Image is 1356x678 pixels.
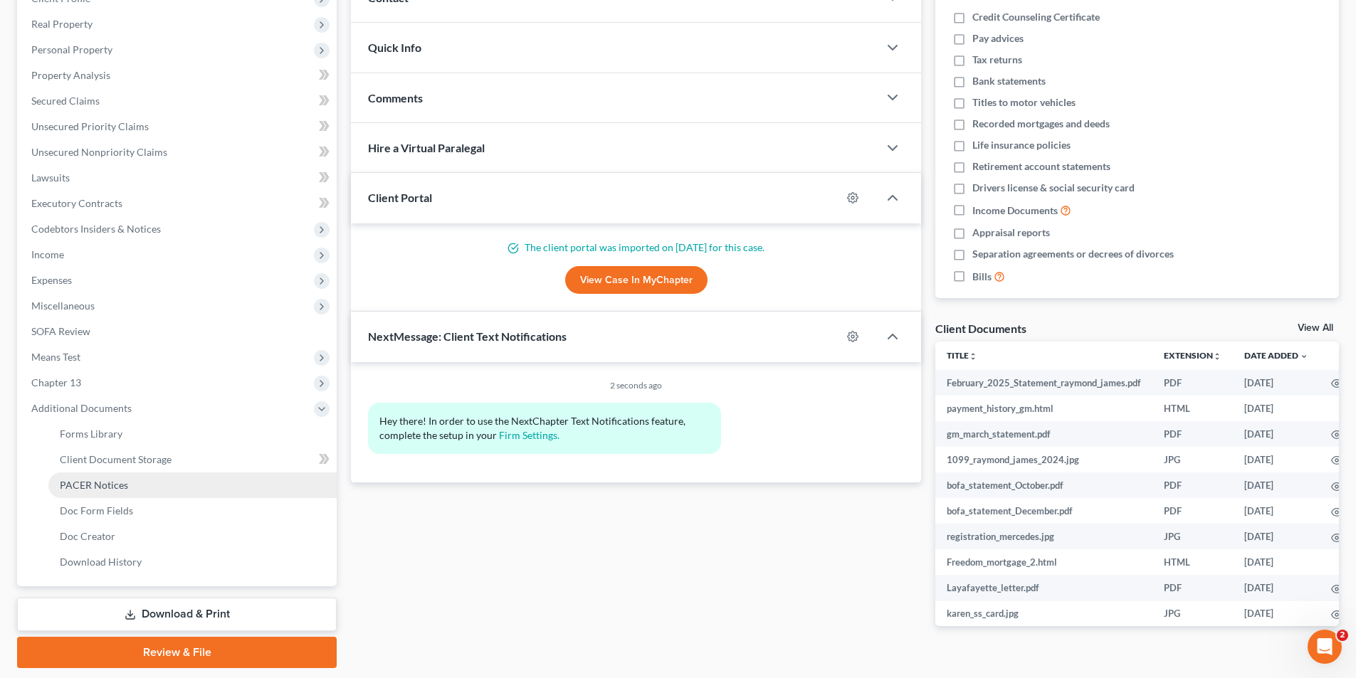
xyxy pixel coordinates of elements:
[972,31,1024,46] span: Pay advices
[935,549,1152,575] td: Freedom_mortgage_2.html
[972,270,992,284] span: Bills
[1233,447,1320,472] td: [DATE]
[499,429,559,441] a: Firm Settings.
[31,274,72,286] span: Expenses
[1152,421,1233,447] td: PDF
[1233,421,1320,447] td: [DATE]
[1233,601,1320,627] td: [DATE]
[972,226,1050,240] span: Appraisal reports
[48,447,337,472] a: Client Document Storage
[20,88,337,114] a: Secured Claims
[20,165,337,191] a: Lawsuits
[31,69,110,81] span: Property Analysis
[48,421,337,447] a: Forms Library
[1300,352,1308,361] i: expand_more
[972,159,1110,174] span: Retirement account statements
[31,300,95,312] span: Miscellaneous
[20,319,337,344] a: SOFA Review
[31,18,93,30] span: Real Property
[60,556,142,568] span: Download History
[1337,630,1348,641] span: 2
[1244,350,1308,361] a: Date Added expand_more
[368,329,567,343] span: NextMessage: Client Text Notifications
[48,498,337,524] a: Doc Form Fields
[1152,524,1233,549] td: JPG
[935,421,1152,447] td: gm_march_statement.pdf
[1308,630,1342,664] iframe: Intercom live chat
[1233,370,1320,396] td: [DATE]
[20,139,337,165] a: Unsecured Nonpriority Claims
[935,396,1152,421] td: payment_history_gm.html
[565,266,708,295] a: View Case in MyChapter
[31,146,167,158] span: Unsecured Nonpriority Claims
[31,95,100,107] span: Secured Claims
[31,376,81,388] span: Chapter 13
[947,350,977,361] a: Titleunfold_more
[368,191,432,204] span: Client Portal
[935,601,1152,627] td: karen_ss_card.jpg
[368,379,904,391] div: 2 seconds ago
[17,598,337,631] a: Download & Print
[1233,396,1320,421] td: [DATE]
[31,248,64,260] span: Income
[1233,472,1320,498] td: [DATE]
[48,472,337,498] a: PACER Notices
[60,479,128,491] span: PACER Notices
[969,352,977,361] i: unfold_more
[31,402,132,414] span: Additional Documents
[31,223,161,235] span: Codebtors Insiders & Notices
[972,10,1100,24] span: Credit Counseling Certificate
[31,120,149,132] span: Unsecured Priority Claims
[1152,549,1233,575] td: HTML
[935,498,1152,524] td: bofa_statement_December.pdf
[1298,323,1333,333] a: View All
[972,247,1174,261] span: Separation agreements or decrees of divorces
[31,197,122,209] span: Executory Contracts
[1152,472,1233,498] td: PDF
[17,637,337,668] a: Review & File
[972,95,1076,110] span: Titles to motor vehicles
[935,472,1152,498] td: bofa_statement_October.pdf
[935,524,1152,549] td: registration_mercedes.jpg
[48,549,337,575] a: Download History
[60,530,115,542] span: Doc Creator
[379,415,688,441] span: Hey there! In order to use the NextChapter Text Notifications feature, complete the setup in your
[368,141,485,154] span: Hire a Virtual Paralegal
[972,74,1046,88] span: Bank statements
[20,63,337,88] a: Property Analysis
[368,240,904,255] p: The client portal was imported on [DATE] for this case.
[972,138,1071,152] span: Life insurance policies
[1233,498,1320,524] td: [DATE]
[935,447,1152,472] td: 1099_raymond_james_2024.jpg
[1152,370,1233,396] td: PDF
[935,575,1152,600] td: Layafayette_letter.pdf
[972,53,1022,67] span: Tax returns
[1164,350,1221,361] a: Extensionunfold_more
[1233,575,1320,600] td: [DATE]
[31,171,70,184] span: Lawsuits
[1152,575,1233,600] td: PDF
[20,114,337,139] a: Unsecured Priority Claims
[60,428,122,440] span: Forms Library
[1213,352,1221,361] i: unfold_more
[1233,524,1320,549] td: [DATE]
[935,321,1026,336] div: Client Documents
[60,453,172,465] span: Client Document Storage
[1152,601,1233,627] td: JPG
[60,504,133,517] span: Doc Form Fields
[1233,549,1320,575] td: [DATE]
[31,325,90,337] span: SOFA Review
[972,117,1110,131] span: Recorded mortgages and deeds
[31,43,112,55] span: Personal Property
[1152,447,1233,472] td: JPG
[48,524,337,549] a: Doc Creator
[1152,498,1233,524] td: PDF
[31,351,80,363] span: Means Test
[20,191,337,216] a: Executory Contracts
[1152,396,1233,421] td: HTML
[935,370,1152,396] td: February_2025_Statement_raymond_james.pdf
[368,91,423,105] span: Comments
[972,181,1135,195] span: Drivers license & social security card
[972,203,1058,218] span: Income Documents
[368,41,421,54] span: Quick Info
